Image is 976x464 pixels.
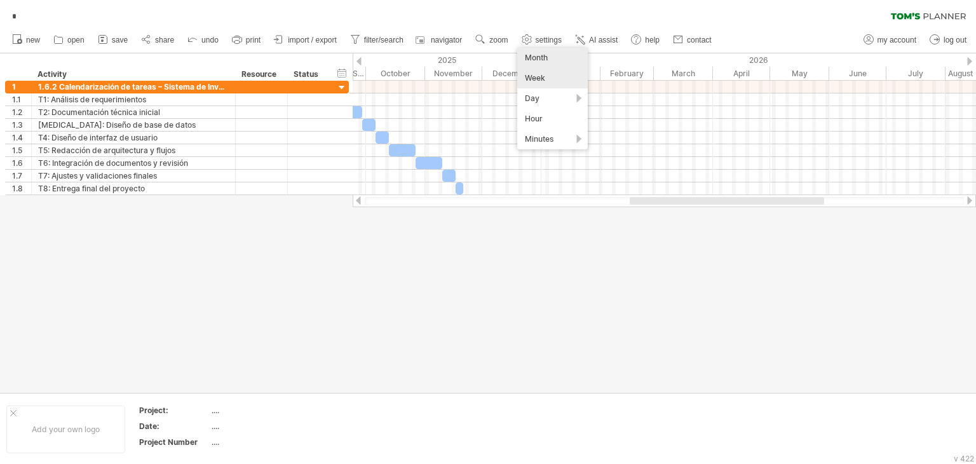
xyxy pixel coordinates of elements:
div: T2: Documentación técnica inicial [38,106,229,118]
span: AI assist [589,36,618,44]
div: 1.5 [12,144,31,156]
a: contact [670,32,715,48]
span: print [246,36,261,44]
span: my account [878,36,916,44]
div: 1 [12,81,31,93]
a: share [138,32,178,48]
div: December 2025 [482,67,541,80]
span: import / export [288,36,337,44]
div: 1.6.2 Calendarización de tareas – Sistema de Inventario para Abarrotes [PERSON_NAME] [38,81,229,93]
div: T1: Análisis de requerimientos [38,93,229,106]
div: Date: [139,421,209,432]
span: open [67,36,85,44]
span: zoom [489,36,508,44]
div: .... [212,405,318,416]
div: 1.7 [12,170,31,182]
a: zoom [472,32,512,48]
span: share [155,36,174,44]
div: .... [212,437,318,447]
a: print [229,32,264,48]
div: Resource [241,68,280,81]
span: filter/search [364,36,403,44]
a: navigator [414,32,466,48]
div: Month [517,48,588,68]
a: import / export [271,32,341,48]
div: Project: [139,405,209,416]
a: filter/search [347,32,407,48]
div: July 2026 [886,67,945,80]
div: 1.4 [12,132,31,144]
a: save [95,32,132,48]
div: February 2026 [600,67,654,80]
div: 1.2 [12,106,31,118]
div: Hour [517,109,588,129]
div: 1.1 [12,93,31,106]
a: help [628,32,663,48]
div: April 2026 [713,67,770,80]
div: March 2026 [654,67,713,80]
div: T7: Ajustes y validaciones finales [38,170,229,182]
div: 1.8 [12,182,31,194]
span: contact [687,36,712,44]
a: undo [184,32,222,48]
a: new [9,32,44,48]
div: Week [517,68,588,88]
div: Day [517,88,588,109]
a: AI assist [572,32,621,48]
span: log out [944,36,966,44]
span: navigator [431,36,462,44]
div: T4: Diseño de interfaz de usuario [38,132,229,144]
div: [MEDICAL_DATA]: Diseño de base de datos [38,119,229,131]
div: 1.3 [12,119,31,131]
span: settings [536,36,562,44]
div: Project Number [139,437,209,447]
span: undo [201,36,219,44]
span: save [112,36,128,44]
a: log out [926,32,970,48]
span: help [645,36,660,44]
div: 1.6 [12,157,31,169]
div: Activity [37,68,228,81]
a: my account [860,32,920,48]
div: T6: Integración de documentos y revisión [38,157,229,169]
div: Minutes [517,129,588,149]
div: October 2025 [366,67,425,80]
div: Status [294,68,322,81]
div: T5: Redacción de arquitectura y flujos [38,144,229,156]
div: .... [212,421,318,432]
a: open [50,32,88,48]
div: Add your own logo [6,406,125,453]
a: settings [518,32,566,48]
div: May 2026 [770,67,829,80]
div: November 2025 [425,67,482,80]
div: T8: Entrega final del proyecto [38,182,229,194]
span: new [26,36,40,44]
div: v 422 [954,454,974,463]
div: June 2026 [829,67,886,80]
